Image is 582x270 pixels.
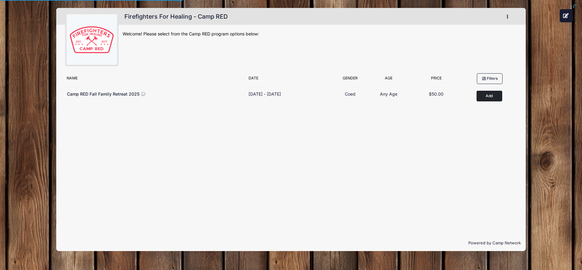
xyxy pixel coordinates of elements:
[249,91,281,97] div: [DATE] - [DATE]
[345,91,355,97] span: Coed
[69,17,115,63] img: logo
[67,91,139,97] span: Camp RED Fall Family Retreat 2025
[409,75,464,84] div: Price
[123,31,517,37] div: Welcome! Please select from the Camp RED program options below:
[429,91,444,97] span: $50.00
[477,91,502,101] button: Add
[64,75,245,84] div: Name
[245,75,332,84] div: Date
[477,73,503,84] button: Filters
[380,91,397,97] span: Any Age
[368,75,409,84] div: Age
[61,240,521,246] p: Powered by Camp Network
[332,75,368,84] div: Gender
[123,11,230,22] h1: Firefighters For Healing - Camp RED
